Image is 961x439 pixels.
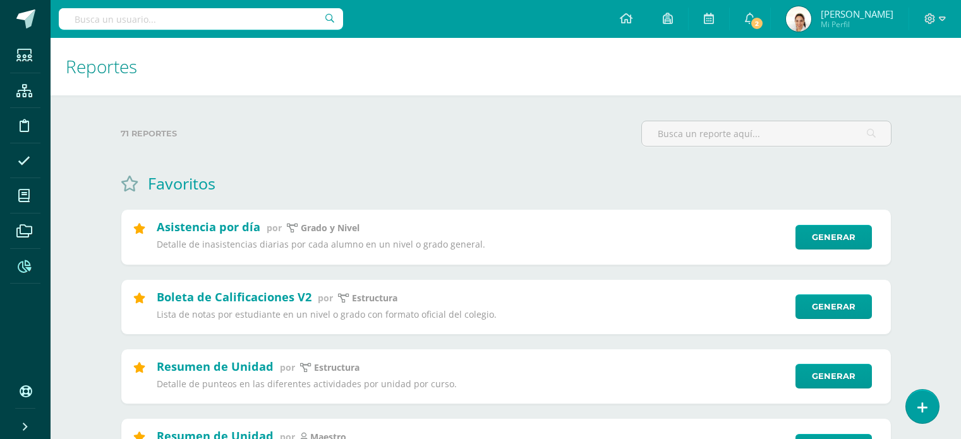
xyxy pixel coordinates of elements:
[318,292,333,304] span: por
[352,292,397,304] p: Estructura
[59,8,343,30] input: Busca un usuario...
[157,239,787,250] p: Detalle de inasistencias diarias por cada alumno en un nivel o grado general.
[157,289,311,304] h2: Boleta de Calificaciones V2
[642,121,891,146] input: Busca un reporte aquí...
[821,19,893,30] span: Mi Perfil
[821,8,893,20] span: [PERSON_NAME]
[314,362,360,373] p: Estructura
[121,121,631,147] label: 71 reportes
[157,309,787,320] p: Lista de notas por estudiante en un nivel o grado con formato oficial del colegio.
[280,361,295,373] span: por
[786,6,811,32] img: 5eb53e217b686ee6b2ea6dc31a66d172.png
[795,225,872,250] a: Generar
[267,222,282,234] span: por
[795,294,872,319] a: Generar
[795,364,872,388] a: Generar
[148,172,215,194] h1: Favoritos
[157,359,274,374] h2: Resumen de Unidad
[301,222,360,234] p: Grado y Nivel
[157,378,787,390] p: Detalle de punteos en las diferentes actividades por unidad por curso.
[750,16,764,30] span: 2
[157,219,260,234] h2: Asistencia por día
[66,54,137,78] span: Reportes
